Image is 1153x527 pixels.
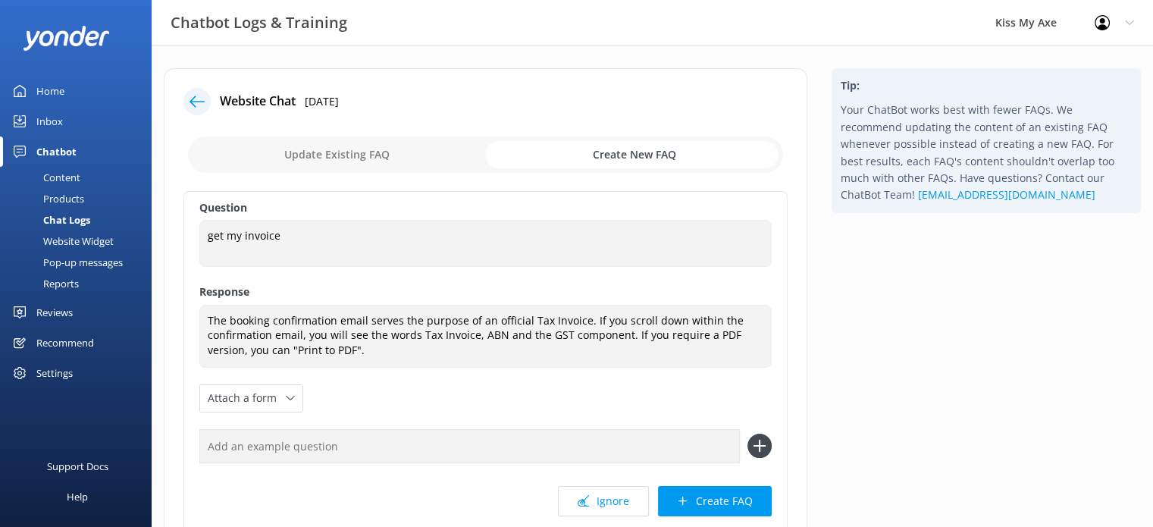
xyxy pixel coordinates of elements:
[36,76,64,106] div: Home
[9,231,114,252] div: Website Widget
[918,187,1095,202] a: [EMAIL_ADDRESS][DOMAIN_NAME]
[558,486,649,516] button: Ignore
[9,209,90,231] div: Chat Logs
[67,482,88,512] div: Help
[199,220,772,267] textarea: get my invoice
[9,188,152,209] a: Products
[9,252,152,273] a: Pop-up messages
[199,305,772,368] textarea: The booking confirmation email serves the purpose of an official Tax Invoice. If you scroll down ...
[47,451,108,482] div: Support Docs
[658,486,772,516] button: Create FAQ
[199,199,772,216] label: Question
[199,429,740,463] input: Add an example question
[9,252,123,273] div: Pop-up messages
[36,136,77,167] div: Chatbot
[36,106,63,136] div: Inbox
[23,26,110,51] img: yonder-white-logo.png
[9,273,79,294] div: Reports
[841,102,1132,203] p: Your ChatBot works best with fewer FAQs. We recommend updating the content of an existing FAQ whe...
[36,358,73,388] div: Settings
[9,209,152,231] a: Chat Logs
[171,11,347,35] h3: Chatbot Logs & Training
[36,328,94,358] div: Recommend
[841,77,1132,94] h4: Tip:
[305,93,339,110] p: [DATE]
[36,297,73,328] div: Reviews
[9,273,152,294] a: Reports
[199,284,772,300] label: Response
[9,188,84,209] div: Products
[208,390,286,406] span: Attach a form
[9,167,80,188] div: Content
[9,167,152,188] a: Content
[9,231,152,252] a: Website Widget
[220,92,296,111] h4: Website Chat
